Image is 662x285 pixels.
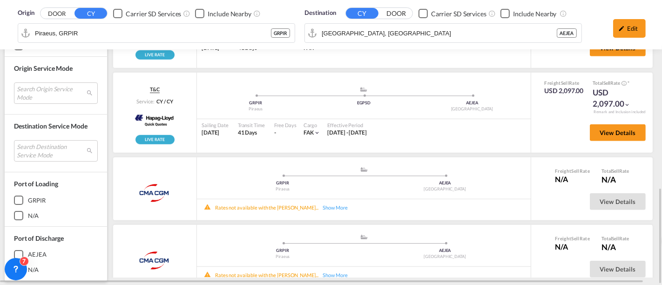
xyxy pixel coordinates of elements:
[208,9,251,19] div: Include Nearby
[600,129,636,136] span: View Details
[318,271,360,278] div: Show More
[613,19,646,38] div: icon-pencilEdit
[560,10,567,17] md-icon: Unchecked: Ignores neighbouring ports when fetching rates.Checked : Includes neighbouring ports w...
[28,211,39,220] div: N/A
[41,8,73,19] button: DOOR
[35,26,271,40] input: Search by Port
[418,100,526,106] div: AEJEA
[346,8,378,19] button: CY
[304,8,336,18] span: Destination
[555,174,592,184] div: N/A
[571,168,579,174] span: Sell
[18,8,34,18] span: Origin
[600,198,636,205] span: View Details
[358,87,369,92] md-icon: assets/icons/custom/ship-fill.svg
[310,100,418,106] div: EGPSD
[601,168,629,174] div: Total Rate
[14,196,98,205] md-checkbox: GRPIR
[28,196,46,204] div: GRPIR
[202,180,364,186] div: GRPIR
[14,122,88,130] span: Destination Service Mode
[14,265,98,275] md-checkbox: N/A
[545,86,584,95] div: USD 2,097.00
[600,44,636,52] span: View Details
[305,24,581,42] md-input-container: Jebel Ali, AEJEA
[364,248,527,254] div: AEJEA
[126,9,181,19] div: Carrier SD Services
[418,106,526,112] div: [GEOGRAPHIC_DATA]
[274,129,276,137] div: -
[14,234,64,242] span: Port of Discharge
[557,28,577,38] div: AEJEA
[136,98,154,105] span: Service:
[154,98,173,105] div: CY / CY
[202,186,364,192] div: Piraeus
[135,135,175,144] img: rpa-live-rate.png
[500,8,557,18] md-checkbox: Checkbox No Ink
[488,10,496,17] md-icon: Unchecked: Search for CY (Container Yard) services for all selected carriers.Checked : Search for...
[601,235,629,242] div: Total Rate
[204,271,215,278] md-icon: icon-alert
[238,129,265,137] div: 41 Days
[612,168,620,174] span: Sell
[571,236,579,241] span: Sell
[274,122,297,129] div: Free Days
[364,180,527,186] div: AEJEA
[150,86,160,93] span: T&C
[431,9,486,19] div: Carrier SD Services
[215,271,318,278] div: Rates not available with the [PERSON_NAME]...
[593,80,639,87] div: Total Rate
[304,122,321,129] div: Cargo
[215,204,318,211] div: Rates not available with the [PERSON_NAME]...
[601,242,629,253] div: N/A
[14,211,98,220] md-checkbox: N/A
[14,65,73,73] span: Origin Service Mode
[253,10,261,17] md-icon: Unchecked: Ignores neighbouring ports when fetching rates.Checked : Includes neighbouring ports w...
[202,122,229,129] div: Sailing Date
[14,250,98,259] md-checkbox: AEJEA
[545,80,584,86] div: Freight Rate
[327,129,367,136] span: [DATE] - [DATE]
[14,180,58,188] span: Port of Loading
[590,193,646,210] button: View Details
[627,80,629,86] span: Subject to Remarks
[555,235,592,242] div: Freight Rate
[358,235,370,239] md-icon: assets/icons/custom/ship-fill.svg
[131,182,178,205] img: CMA CGM SPOTON API
[590,124,646,141] button: View Details
[619,25,625,32] md-icon: icon-pencil
[28,251,47,259] div: AEJEA
[327,129,367,137] div: 01 Oct 2025 - 31 Oct 2025
[561,80,569,86] span: Sell
[74,8,107,19] button: CY
[202,254,364,260] div: Piraeus
[612,236,620,241] span: Sell
[380,8,412,19] button: DOOR
[624,102,631,108] md-icon: icon-chevron-down
[593,87,639,109] div: USD 2,097.00
[513,9,557,19] div: Include Nearby
[204,204,215,211] md-icon: icon-alert
[135,135,175,144] div: Rollable available
[195,8,251,18] md-checkbox: Checkbox No Ink
[28,266,39,274] div: N/A
[322,26,557,40] input: Search by Port
[135,50,175,60] img: rpa-live-rate.png
[600,265,636,273] span: View Details
[555,168,592,174] div: Freight Rate
[18,24,295,42] md-input-container: Piraeus, GRPIR
[135,50,175,60] div: Rollable available
[603,80,611,86] span: Sell
[304,129,314,136] span: FAK
[131,249,178,272] img: CMACGM API (Contract)
[113,8,181,18] md-checkbox: Checkbox No Ink
[364,186,527,192] div: [GEOGRAPHIC_DATA]
[202,248,364,254] div: GRPIR
[419,8,486,18] md-checkbox: Checkbox No Ink
[202,129,229,137] div: [DATE]
[238,122,265,129] div: Transit Time
[183,10,190,17] md-icon: Unchecked: Search for CY (Container Yard) services for all selected carriers.Checked : Search for...
[202,106,310,112] div: Piraeus
[318,204,360,211] div: Show More
[202,100,310,106] div: GRPIR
